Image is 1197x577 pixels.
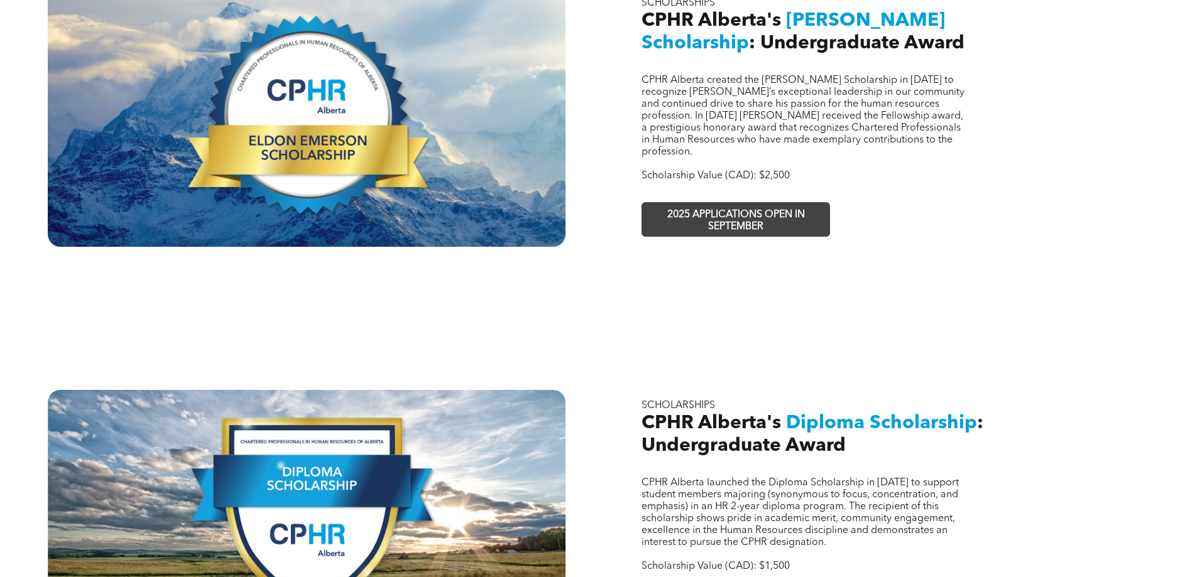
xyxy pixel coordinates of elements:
[642,11,781,30] span: CPHR Alberta's
[642,171,790,181] span: Scholarship Value (CAD): $2,500
[644,203,828,239] span: 2025 APPLICATIONS OPEN IN SEPTEMBER
[642,561,790,571] span: Scholarship Value (CAD): $1,500
[786,414,977,433] span: Diploma Scholarship
[642,478,959,547] span: CPHR Alberta launched the Diploma Scholarship in [DATE] to support student members majoring (syno...
[642,202,830,237] a: 2025 APPLICATIONS OPEN IN SEPTEMBER
[749,34,965,53] span: : Undergraduate Award
[642,401,715,411] span: SCHOLARSHIPS
[642,11,945,53] span: [PERSON_NAME] Scholarship
[642,414,781,433] span: CPHR Alberta's
[642,75,965,157] span: CPHR Alberta created the [PERSON_NAME] Scholarship in [DATE] to recognize [PERSON_NAME]’s excepti...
